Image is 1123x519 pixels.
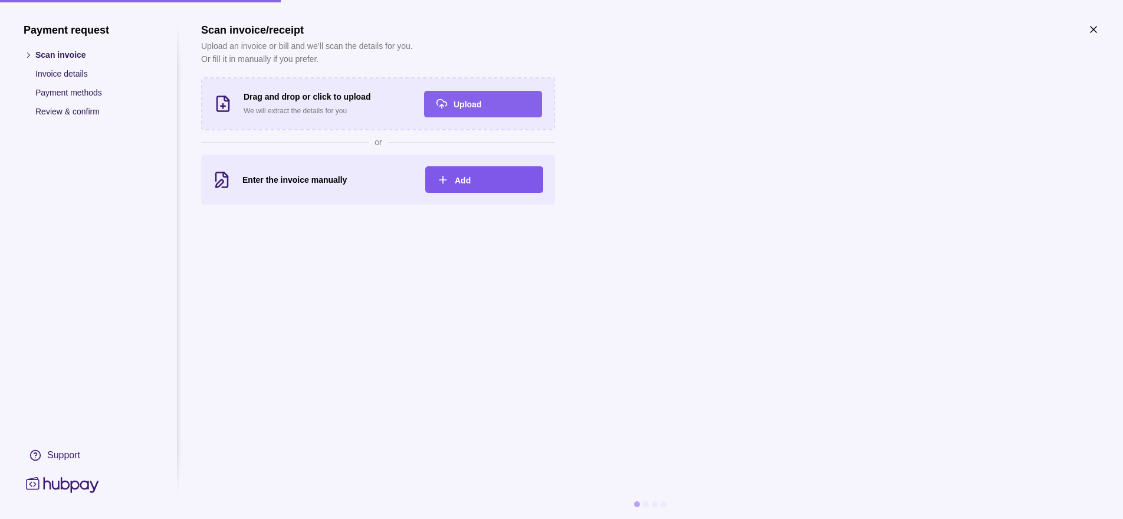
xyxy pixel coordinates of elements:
[375,136,382,149] span: or
[35,48,153,61] p: Scan invoice
[47,449,80,462] div: Support
[244,90,412,103] h3: Drag and drop or click to upload
[455,176,471,185] span: Add
[425,166,543,193] button: Add
[454,100,481,109] span: Upload
[24,443,153,468] a: Support
[35,86,153,99] p: Payment methods
[24,24,153,37] h1: Payment request
[201,24,413,37] h1: Scan invoice/receipt
[201,40,413,65] p: Upload an invoice or bill and we’ll scan the details for you. Or fill it in manually if you prefer.
[35,105,153,118] p: Review & confirm
[242,173,413,186] h3: Enter the invoice manually
[35,67,153,80] p: Invoice details
[424,91,542,117] button: Upload
[244,104,412,117] p: We will extract the details for you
